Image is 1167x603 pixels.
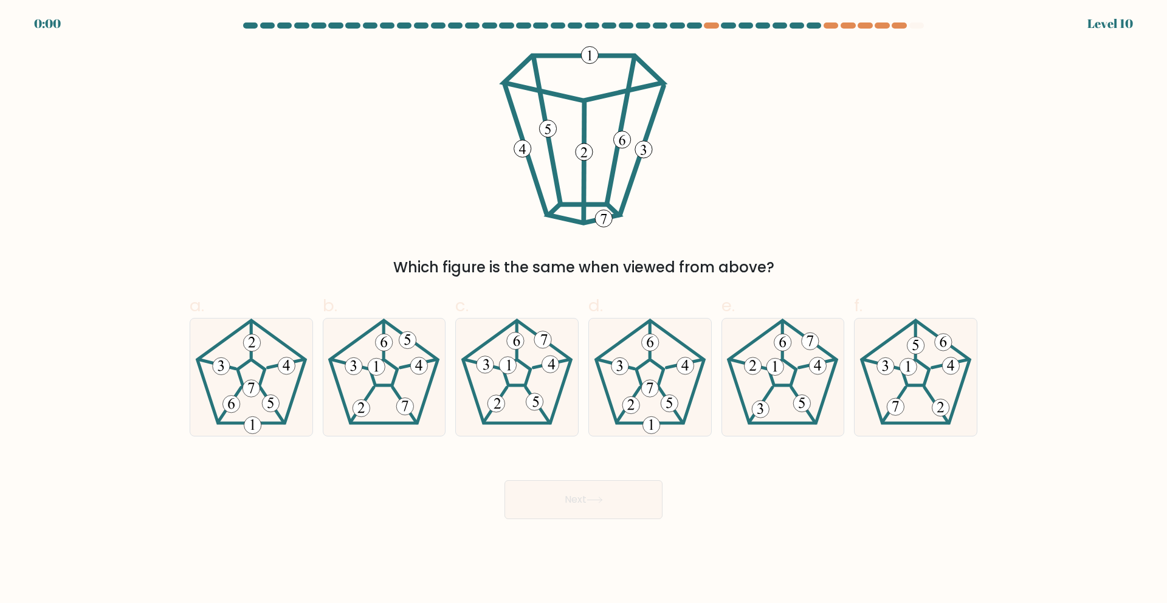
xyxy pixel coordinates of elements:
[504,480,663,519] button: Next
[588,294,603,317] span: d.
[854,294,862,317] span: f.
[455,294,469,317] span: c.
[1087,15,1133,33] div: Level 10
[323,294,337,317] span: b.
[190,294,204,317] span: a.
[721,294,735,317] span: e.
[34,15,61,33] div: 0:00
[197,257,970,278] div: Which figure is the same when viewed from above?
